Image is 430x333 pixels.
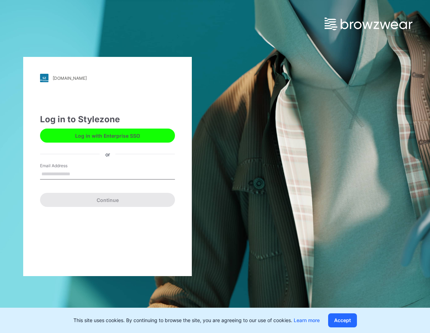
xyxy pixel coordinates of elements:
img: browzwear-logo.73288ffb.svg [325,18,412,30]
div: [DOMAIN_NAME] [53,76,87,81]
button: Log in with Enterprise SSO [40,129,175,143]
p: This site uses cookies. By continuing to browse the site, you are agreeing to our use of cookies. [73,316,320,325]
a: [DOMAIN_NAME] [40,74,175,82]
div: or [100,150,116,158]
img: svg+xml;base64,PHN2ZyB3aWR0aD0iMjgiIGhlaWdodD0iMjgiIHZpZXdCb3g9IjAgMCAyOCAyOCIgZmlsbD0ibm9uZSIgeG... [40,74,48,82]
a: Learn more [294,317,320,323]
div: Log in to Stylezone [40,113,175,126]
label: Email Address [40,163,89,169]
button: Accept [328,313,357,327]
